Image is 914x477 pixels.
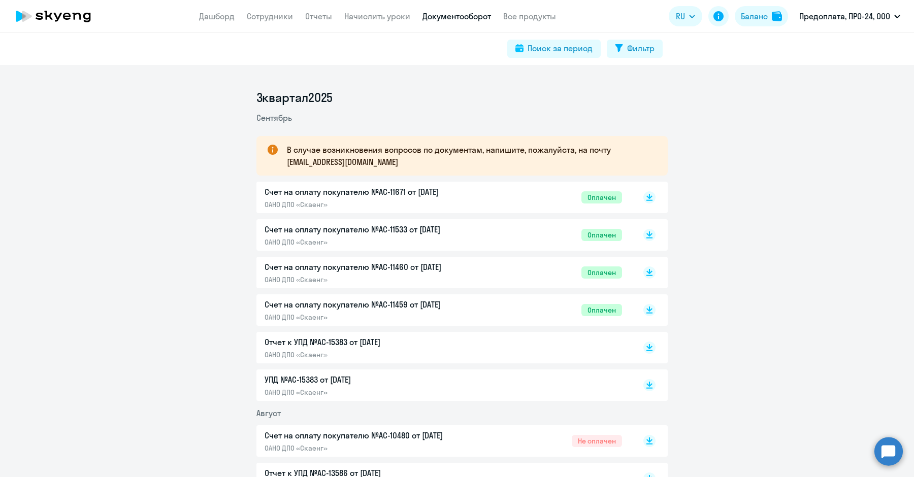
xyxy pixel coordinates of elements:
span: Оплачен [581,304,622,316]
p: Предоплата, ПРО-24, ООО [799,10,890,22]
p: Счет на оплату покупателю №AC-11671 от [DATE] [265,186,478,198]
span: RU [676,10,685,22]
a: Счет на оплату покупателю №AC-11671 от [DATE]ОАНО ДПО «Скаенг»Оплачен [265,186,622,209]
button: Поиск за период [507,40,601,58]
button: Балансbalance [735,6,788,26]
p: УПД №AC-15383 от [DATE] [265,373,478,386]
div: Фильтр [627,42,655,54]
p: Отчет к УПД №AC-15383 от [DATE] [265,336,478,348]
a: Начислить уроки [344,11,410,21]
a: Дашборд [199,11,235,21]
span: Оплачен [581,266,622,279]
button: Фильтр [607,40,663,58]
p: ОАНО ДПО «Скаенг» [265,350,478,359]
p: Счет на оплату покупателю №AC-11460 от [DATE] [265,261,478,273]
a: Сотрудники [247,11,293,21]
p: ОАНО ДПО «Скаенг» [265,388,478,397]
a: Счет на оплату покупателю №AC-11460 от [DATE]ОАНО ДПО «Скаенг»Оплачен [265,261,622,284]
p: Счет на оплату покупателю №AC-10480 от [DATE] [265,429,478,441]
p: Счет на оплату покупателю №AC-11459 от [DATE] [265,298,478,311]
span: Август [256,408,281,418]
a: Все продукты [503,11,556,21]
a: Счет на оплату покупателю №AC-11459 от [DATE]ОАНО ДПО «Скаенг»Оплачен [265,298,622,322]
img: balance [772,11,782,21]
p: ОАНО ДПО «Скаенг» [265,275,478,284]
a: Отчеты [305,11,332,21]
span: Оплачен [581,229,622,241]
p: ОАНО ДПО «Скаенг» [265,444,478,453]
a: Счет на оплату покупателю №AC-11533 от [DATE]ОАНО ДПО «Скаенг»Оплачен [265,223,622,247]
span: Не оплачен [572,435,622,447]
li: 3 квартал 2025 [256,89,668,106]
a: УПД №AC-15383 от [DATE]ОАНО ДПО «Скаенг» [265,373,622,397]
p: ОАНО ДПО «Скаенг» [265,237,478,247]
p: ОАНО ДПО «Скаенг» [265,313,478,322]
button: RU [669,6,702,26]
p: ОАНО ДПО «Скаенг» [265,200,478,209]
a: Отчет к УПД №AC-15383 от [DATE]ОАНО ДПО «Скаенг» [265,336,622,359]
a: Документооборот [422,11,491,21]
button: Предоплата, ПРО-24, ООО [794,4,905,28]
span: Оплачен [581,191,622,203]
a: Счет на оплату покупателю №AC-10480 от [DATE]ОАНО ДПО «Скаенг»Не оплачен [265,429,622,453]
div: Поиск за период [528,42,593,54]
span: Сентябрь [256,113,292,123]
p: В случае возникновения вопросов по документам, напишите, пожалуйста, на почту [EMAIL_ADDRESS][DOM... [287,144,649,168]
p: Счет на оплату покупателю №AC-11533 от [DATE] [265,223,478,235]
div: Баланс [741,10,768,22]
